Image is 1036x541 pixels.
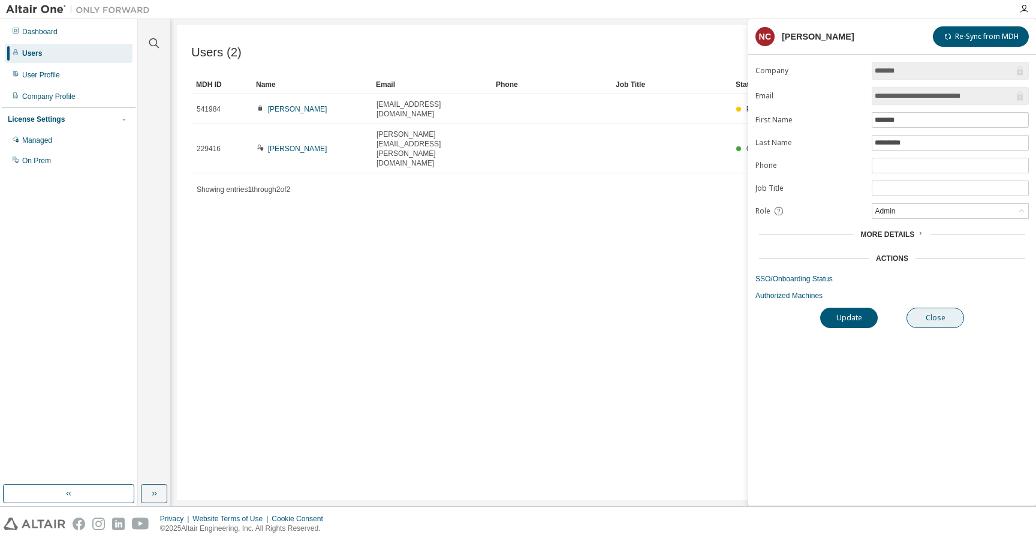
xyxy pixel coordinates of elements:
[755,27,775,46] div: nc
[192,514,272,524] div: Website Terms of Use
[160,514,192,524] div: Privacy
[755,291,1029,300] a: Authorized Machines
[782,32,854,41] div: [PERSON_NAME]
[112,518,125,530] img: linkedin.svg
[907,308,964,328] button: Close
[736,75,953,94] div: Status
[22,49,42,58] div: Users
[22,136,52,145] div: Managed
[92,518,105,530] img: instagram.svg
[22,70,60,80] div: User Profile
[860,230,914,239] span: More Details
[755,91,865,101] label: Email
[746,105,773,113] span: Pending
[616,75,726,94] div: Job Title
[873,205,897,218] div: Admin
[191,46,242,59] span: Users (2)
[22,27,58,37] div: Dashboard
[755,161,865,170] label: Phone
[197,104,221,114] span: 541984
[8,115,65,124] div: License Settings
[820,308,878,328] button: Update
[132,518,149,530] img: youtube.svg
[755,138,865,148] label: Last Name
[876,254,908,263] div: Actions
[4,518,65,530] img: altair_logo.svg
[160,524,330,534] p: © 2025 Altair Engineering, Inc. All Rights Reserved.
[746,145,782,153] span: Onboarded
[755,66,865,76] label: Company
[755,206,770,216] span: Role
[377,130,486,168] span: [PERSON_NAME][EMAIL_ADDRESS][PERSON_NAME][DOMAIN_NAME]
[6,4,156,16] img: Altair One
[376,75,486,94] div: Email
[377,100,486,119] span: [EMAIL_ADDRESS][DOMAIN_NAME]
[22,156,51,166] div: On Prem
[496,75,606,94] div: Phone
[197,144,221,154] span: 229416
[73,518,85,530] img: facebook.svg
[256,75,366,94] div: Name
[197,185,290,194] span: Showing entries 1 through 2 of 2
[872,204,1028,218] div: Admin
[755,274,1029,284] a: SSO/Onboarding Status
[933,26,1029,47] button: Re-Sync from MDH
[272,514,330,524] div: Cookie Consent
[755,184,865,193] label: Job Title
[268,105,327,113] a: [PERSON_NAME]
[755,115,865,125] label: First Name
[22,92,76,101] div: Company Profile
[196,75,246,94] div: MDH ID
[268,145,327,153] a: [PERSON_NAME]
